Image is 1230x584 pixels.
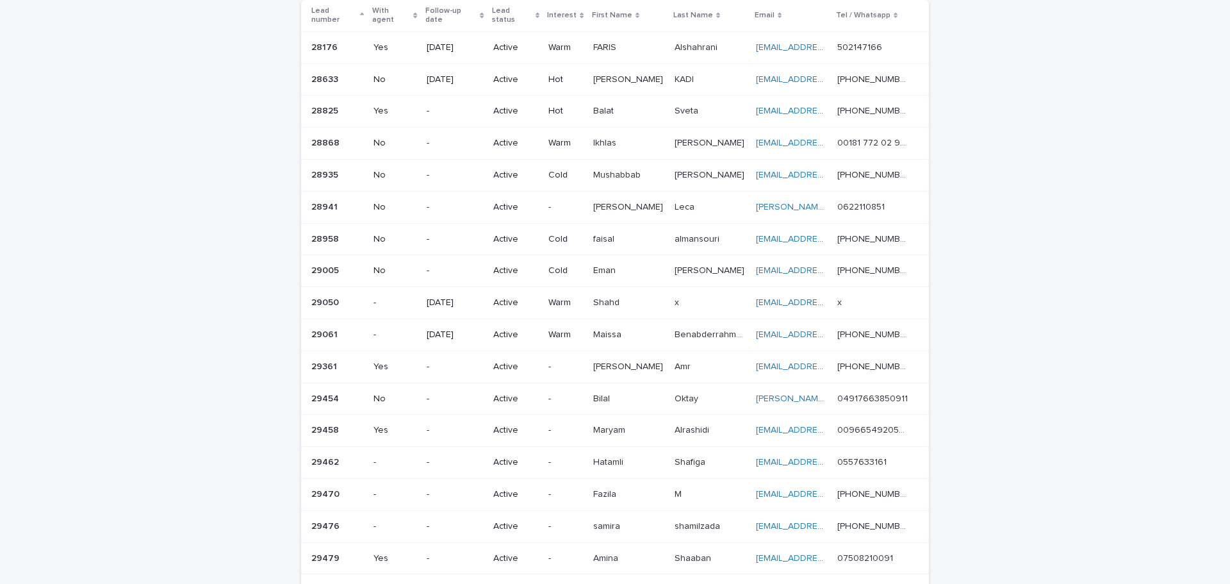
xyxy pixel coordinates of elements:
[593,231,617,245] p: faisal
[837,551,896,564] p: 07508210091
[548,425,582,436] p: -
[593,135,619,149] p: Ikhlas
[593,327,624,340] p: Maissa
[493,425,539,436] p: Active
[373,457,416,468] p: -
[372,4,411,28] p: With agent
[548,106,582,117] p: Hot
[301,510,929,542] tr: 2947629476 --Active-samirasamira shamilzadashamilzada [EMAIL_ADDRESS][DOMAIN_NAME] [PHONE_NUMBER]...
[301,287,929,319] tr: 2905029050 -[DATE]ActiveWarmShahdShahd xx [EMAIL_ADDRESS][DOMAIN_NAME] xx
[675,391,701,405] p: Oktay
[301,159,929,191] tr: 2893528935 No-ActiveColdMushabbabMushabbab [PERSON_NAME][PERSON_NAME] [EMAIL_ADDRESS][DOMAIN_NAME...
[311,391,341,405] p: 29454
[756,554,901,563] a: [EMAIL_ADDRESS][DOMAIN_NAME]
[675,519,723,532] p: shamilzada
[373,425,416,436] p: Yes
[373,489,416,500] p: -
[756,266,971,275] a: [EMAIL_ADDRESS][PERSON_NAME][DOMAIN_NAME]
[548,394,582,405] p: -
[301,415,929,447] tr: 2945829458 Yes-Active-MaryamMaryam AlrashidiAlrashidi [EMAIL_ADDRESS][DOMAIN_NAME] 00966549205849...
[493,170,539,181] p: Active
[427,170,483,181] p: -
[756,43,901,52] a: [EMAIL_ADDRESS][DOMAIN_NAME]
[675,167,747,181] p: [PERSON_NAME]
[836,8,890,22] p: Tel / Whatsapp
[425,4,477,28] p: Follow-up date
[311,327,340,340] p: 29061
[373,553,416,564] p: Yes
[756,106,901,115] a: [EMAIL_ADDRESS][DOMAIN_NAME]
[593,519,623,532] p: samira
[427,202,483,213] p: -
[427,297,483,308] p: [DATE]
[837,487,911,500] p: [PHONE_NUMBER]
[548,265,582,276] p: Cold
[311,455,341,468] p: 29462
[373,106,416,117] p: Yes
[593,551,621,564] p: Amina
[311,231,341,245] p: 28958
[493,138,539,149] p: Active
[427,362,483,372] p: -
[593,391,612,405] p: Bilal
[548,202,582,213] p: -
[311,359,340,372] p: 29361
[493,202,539,213] p: Active
[756,75,901,84] a: [EMAIL_ADDRESS][DOMAIN_NAME]
[837,103,911,117] p: [PHONE_NUMBER]
[593,487,619,500] p: Fazila
[301,478,929,510] tr: 2947029470 --Active-FazilaFazila MM [EMAIL_ADDRESS][DOMAIN_NAME] [PHONE_NUMBER][PHONE_NUMBER]
[593,263,618,276] p: Eman
[311,295,341,308] p: 29050
[301,351,929,383] tr: 2936129361 Yes-Active-[PERSON_NAME][PERSON_NAME] AmrAmr [EMAIL_ADDRESS][DOMAIN_NAME] [PHONE_NUMBE...
[675,263,747,276] p: [PERSON_NAME]
[301,319,929,351] tr: 2906129061 -[DATE]ActiveWarmMaissaMaissa BenabderrahmaneBenabderrahmane [EMAIL_ADDRESS][DOMAIN_NA...
[493,74,539,85] p: Active
[311,263,341,276] p: 29005
[593,103,616,117] p: Balat
[301,542,929,574] tr: 2947929479 Yes-Active-AminaAmina ShaabanShaaban [EMAIL_ADDRESS][DOMAIN_NAME] 0750821009107508210091
[493,362,539,372] p: Active
[593,359,666,372] p: [PERSON_NAME]
[373,362,416,372] p: Yes
[756,490,901,499] a: [EMAIL_ADDRESS][DOMAIN_NAME]
[675,72,696,85] p: KADI
[493,265,539,276] p: Active
[493,457,539,468] p: Active
[837,167,911,181] p: [PHONE_NUMBER]
[311,167,341,181] p: 28935
[493,521,539,532] p: Active
[548,553,582,564] p: -
[493,330,539,340] p: Active
[756,235,901,244] a: [EMAIL_ADDRESS][DOMAIN_NAME]
[311,4,357,28] p: Lead number
[837,72,911,85] p: [PHONE_NUMBER]
[427,489,483,500] p: -
[427,521,483,532] p: -
[493,42,539,53] p: Active
[756,330,901,339] a: [EMAIL_ADDRESS][DOMAIN_NAME]
[492,4,532,28] p: Lead status
[593,167,643,181] p: Mushabbab
[548,457,582,468] p: -
[301,31,929,63] tr: 2817628176 Yes[DATE]ActiveWarmFARISFARIS AlshahraniAlshahrani [EMAIL_ADDRESS][DOMAIN_NAME] 502147...
[427,553,483,564] p: -
[756,203,971,212] a: [PERSON_NAME][EMAIL_ADDRESS][DOMAIN_NAME]
[373,265,416,276] p: No
[493,489,539,500] p: Active
[675,327,748,340] p: Benabderrahmane
[837,359,911,372] p: [PHONE_NUMBER]
[547,8,577,22] p: Interest
[675,487,684,500] p: M
[311,135,342,149] p: 28868
[493,106,539,117] p: Active
[548,74,582,85] p: Hot
[301,63,929,96] tr: 2863328633 No[DATE]ActiveHot[PERSON_NAME][PERSON_NAME] KADIKADI [EMAIL_ADDRESS][DOMAIN_NAME] [PHO...
[548,138,582,149] p: Warm
[756,522,901,531] a: [EMAIL_ADDRESS][DOMAIN_NAME]
[301,191,929,223] tr: 2894128941 No-Active-[PERSON_NAME][PERSON_NAME] LecaLeca [PERSON_NAME][EMAIL_ADDRESS][DOMAIN_NAME...
[756,426,901,435] a: [EMAIL_ADDRESS][DOMAIN_NAME]
[427,394,483,405] p: -
[311,551,342,564] p: 29479
[837,295,844,308] p: x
